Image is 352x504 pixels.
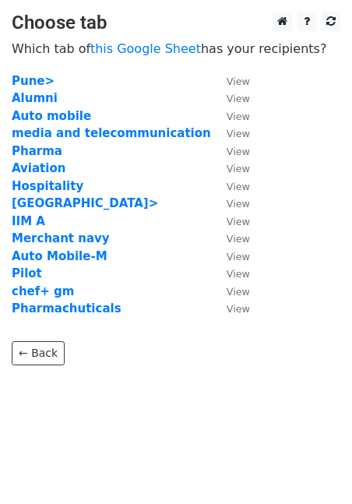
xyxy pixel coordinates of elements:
[227,128,250,139] small: View
[227,198,250,210] small: View
[12,179,83,193] a: Hospitality
[227,146,250,157] small: View
[12,196,158,210] a: [GEOGRAPHIC_DATA]>
[211,74,250,88] a: View
[12,144,62,158] a: Pharma
[12,41,340,57] p: Which tab of has your recipients?
[227,268,250,280] small: View
[12,12,340,34] h3: Choose tab
[211,249,250,263] a: View
[211,91,250,105] a: View
[211,144,250,158] a: View
[227,286,250,298] small: View
[211,266,250,280] a: View
[227,93,250,104] small: View
[227,163,250,174] small: View
[211,301,250,315] a: View
[211,214,250,228] a: View
[12,231,110,245] a: Merchant navy
[211,126,250,140] a: View
[211,161,250,175] a: View
[12,249,107,263] a: Auto Mobile-M
[211,284,250,298] a: View
[227,76,250,87] small: View
[211,109,250,123] a: View
[12,109,91,123] a: Auto mobile
[211,196,250,210] a: View
[211,179,250,193] a: View
[12,341,65,365] a: ← Back
[12,74,55,88] a: Pune>
[12,126,211,140] a: media and telecommunication
[227,303,250,315] small: View
[227,233,250,245] small: View
[12,214,45,228] a: IIM A
[227,251,250,263] small: View
[12,284,74,298] a: chef+ gm
[227,111,250,122] small: View
[12,91,58,105] a: Alumni
[227,181,250,192] small: View
[12,301,121,315] a: Pharmachuticals
[12,266,42,280] a: Pilot
[227,216,250,227] small: View
[211,231,250,245] a: View
[12,161,65,175] a: Aviation
[90,41,201,56] a: this Google Sheet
